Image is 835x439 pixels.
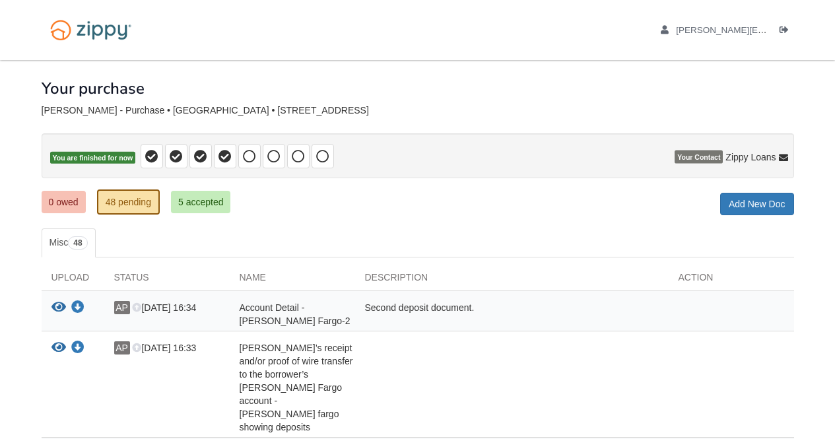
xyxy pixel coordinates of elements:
[355,301,669,327] div: Second deposit document.
[780,25,794,38] a: Log out
[68,236,87,250] span: 48
[171,191,231,213] a: 5 accepted
[42,105,794,116] div: [PERSON_NAME] - Purchase • [GEOGRAPHIC_DATA] • [STREET_ADDRESS]
[97,189,160,215] a: 48 pending
[240,343,353,432] span: [PERSON_NAME]’s receipt and/or proof of wire transfer to the borrower’s [PERSON_NAME] Fargo accou...
[355,271,669,290] div: Description
[42,80,145,97] h1: Your purchase
[240,302,351,326] span: Account Detail - [PERSON_NAME] Fargo-2
[51,301,66,315] button: View Account Detail - Wells Fargo-2
[114,301,130,314] span: AP
[675,151,723,164] span: Your Contact
[71,343,84,354] a: Download Arron Perkins -Donor’s receipt and/or proof of wire transfer to the borrower’s Wells Far...
[132,343,196,353] span: [DATE] 16:33
[104,271,230,290] div: Status
[42,191,86,213] a: 0 owed
[725,151,776,164] span: Zippy Loans
[114,341,130,355] span: AP
[42,271,104,290] div: Upload
[42,228,96,257] a: Misc
[132,302,196,313] span: [DATE] 16:34
[230,271,355,290] div: Name
[669,271,794,290] div: Action
[42,13,140,47] img: Logo
[50,152,136,164] span: You are finished for now
[51,341,66,355] button: View Arron Perkins -Donor’s receipt and/or proof of wire transfer to the borrower’s Wells Fargo a...
[720,193,794,215] a: Add New Doc
[71,303,84,314] a: Download Account Detail - Wells Fargo-2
